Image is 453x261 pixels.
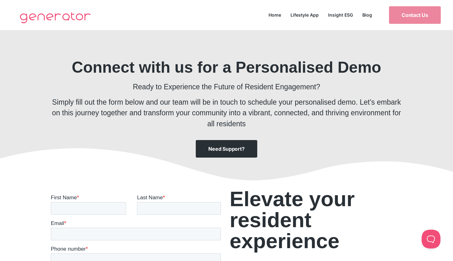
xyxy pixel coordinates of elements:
a: Blog [358,11,377,19]
a: Lifestyle App [286,11,323,19]
span: Contact Us [402,13,428,18]
span: Need Support? [208,146,244,151]
a: Insight ESG [323,11,358,19]
h2: Elevate your resident experience [230,188,371,251]
a: Home [264,11,286,19]
h1: Connect with us for a Personalised Demo [48,60,405,75]
input: Lifestyle App [2,113,6,117]
a: Need Support? [196,140,257,158]
iframe: Toggle Customer Support [422,230,440,248]
span: I agree to receive other communications from Generator Tech. [8,232,170,238]
span: ESG Insights [7,121,38,127]
input: I agree to receive other communications from Generator Tech. [2,233,6,237]
p: Simply fill out the form below and our team will be in touch to schedule your personalised demo. ... [48,97,405,129]
a: Contact Us [389,6,441,24]
input: ESG Insights [2,121,6,125]
p: Ready to Experience the Future of Resident Engagement? [48,81,405,92]
span: Lifestyle App [7,112,37,118]
nav: Menu [264,11,377,19]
